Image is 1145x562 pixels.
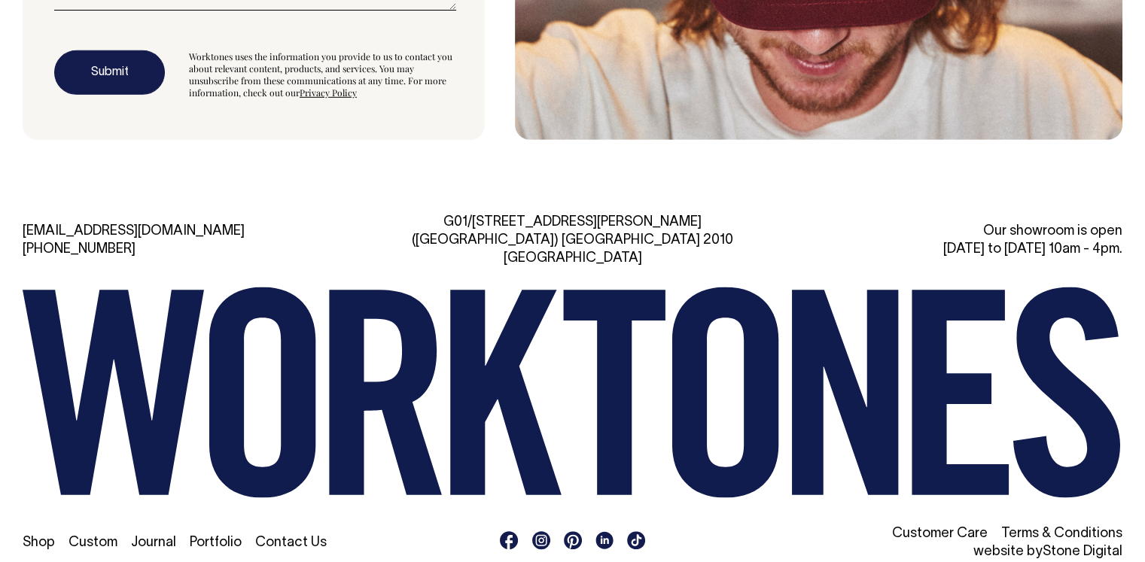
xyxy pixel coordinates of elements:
[54,50,165,96] button: Submit
[190,536,242,549] a: Portfolio
[397,214,748,268] div: G01/[STREET_ADDRESS][PERSON_NAME] ([GEOGRAPHIC_DATA]) [GEOGRAPHIC_DATA] 2010 [GEOGRAPHIC_DATA]
[892,527,988,540] a: Customer Care
[23,243,136,256] a: [PHONE_NUMBER]
[23,225,245,238] a: [EMAIL_ADDRESS][DOMAIN_NAME]
[69,536,117,549] a: Custom
[300,87,357,99] a: Privacy Policy
[189,50,453,99] div: Worktones uses the information you provide to us to contact you about relevant content, products,...
[771,223,1122,259] div: Our showroom is open [DATE] to [DATE] 10am - 4pm.
[1043,545,1122,558] a: Stone Digital
[1001,527,1122,540] a: Terms & Conditions
[131,536,176,549] a: Journal
[771,543,1122,561] li: website by
[23,536,55,549] a: Shop
[255,536,327,549] a: Contact Us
